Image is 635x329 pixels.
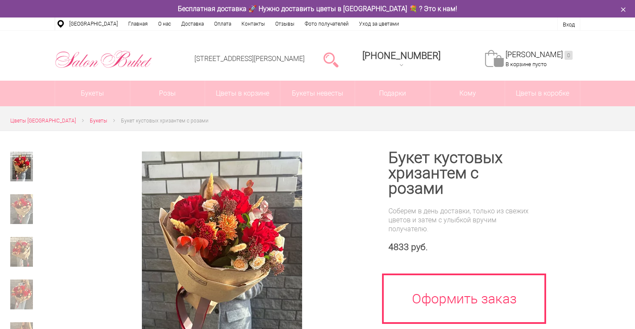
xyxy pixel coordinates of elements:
[153,17,176,30] a: О нас
[354,17,404,30] a: Уход за цветами
[10,118,76,124] span: Цветы [GEOGRAPHIC_DATA]
[270,17,300,30] a: Отзывы
[505,81,580,106] a: Цветы в коробке
[280,81,355,106] a: Букеты невесты
[209,17,236,30] a: Оплата
[176,17,209,30] a: Доставка
[388,242,536,253] div: 4833 руб.
[506,50,573,60] a: [PERSON_NAME]
[123,17,153,30] a: Главная
[382,274,546,324] a: Оформить заказ
[388,207,536,233] div: Соберем в день доставки, только из свежих цветов и затем с улыбкой вручим получателю.
[64,17,123,30] a: [GEOGRAPHIC_DATA]
[388,150,536,196] h1: Букет кустовых хризантем с розами
[300,17,354,30] a: Фото получателей
[236,17,270,30] a: Контакты
[90,118,107,124] span: Букеты
[357,47,446,72] a: [PHONE_NUMBER]
[355,81,430,106] a: Подарки
[362,50,441,61] span: [PHONE_NUMBER]
[563,21,575,28] a: Вход
[55,81,130,106] a: Букеты
[430,81,505,106] span: Кому
[564,51,573,60] ins: 0
[55,48,153,70] img: Цветы Нижний Новгород
[506,61,547,67] span: В корзине пусто
[205,81,280,106] a: Цветы в корзине
[10,116,76,125] a: Цветы [GEOGRAPHIC_DATA]
[90,116,107,125] a: Букеты
[121,118,209,124] span: Букет кустовых хризантем с розами
[130,81,205,106] a: Розы
[194,55,305,63] a: [STREET_ADDRESS][PERSON_NAME]
[48,4,587,13] div: Бесплатная доставка 🚀 Нужно доставить цветы в [GEOGRAPHIC_DATA] 💐 ? Это к нам!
